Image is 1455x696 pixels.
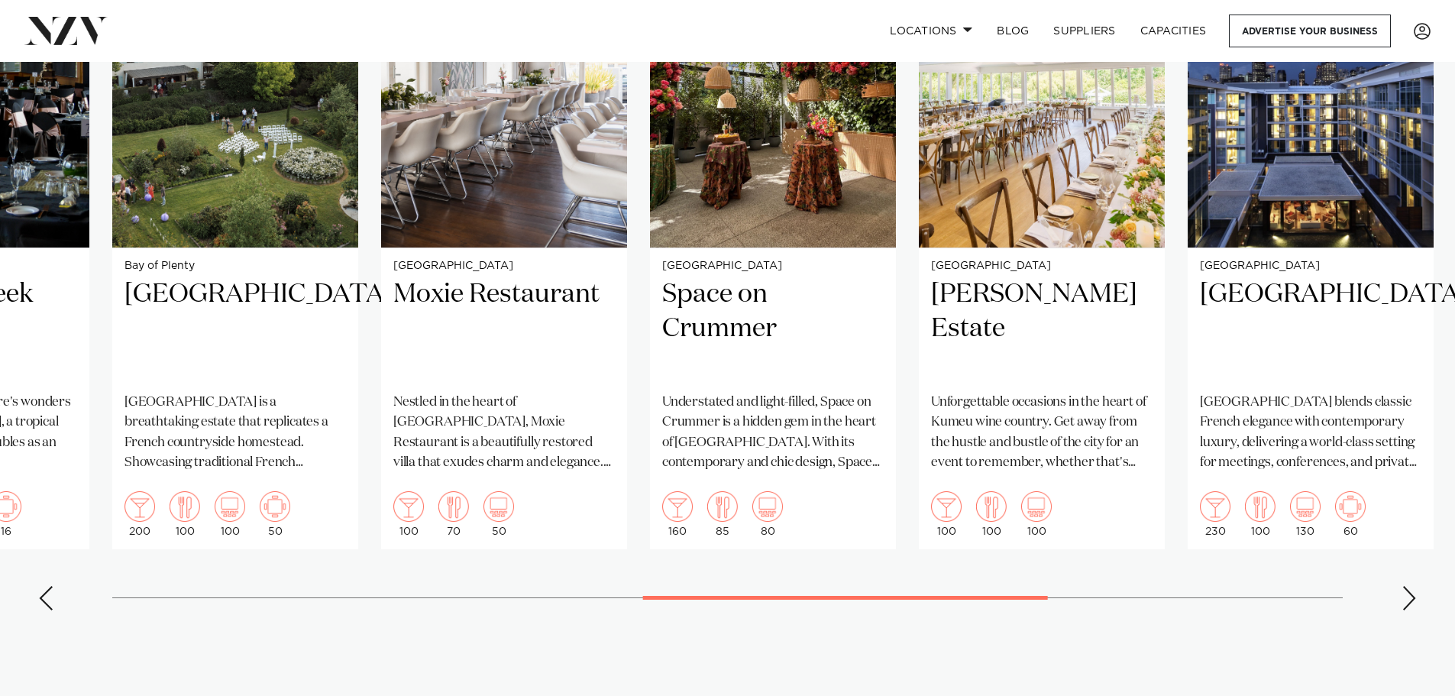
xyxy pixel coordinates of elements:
[931,277,1153,380] h2: [PERSON_NAME] Estate
[393,277,615,380] h2: Moxie Restaurant
[393,491,424,522] img: cocktail.png
[260,491,290,537] div: 50
[976,491,1007,522] img: dining.png
[124,393,346,473] p: [GEOGRAPHIC_DATA] is a breathtaking estate that replicates a French countryside homestead. Showca...
[931,491,962,522] img: cocktail.png
[1335,491,1366,537] div: 60
[393,491,424,537] div: 100
[215,491,245,537] div: 100
[124,491,155,537] div: 200
[260,491,290,522] img: meeting.png
[1290,491,1321,537] div: 130
[1200,491,1230,522] img: cocktail.png
[483,491,514,537] div: 50
[1200,261,1421,272] small: [GEOGRAPHIC_DATA]
[662,491,693,537] div: 160
[393,393,615,473] p: Nestled in the heart of [GEOGRAPHIC_DATA], Moxie Restaurant is a beautifully restored villa that ...
[438,491,469,537] div: 70
[1229,15,1391,47] a: Advertise your business
[878,15,985,47] a: Locations
[438,491,469,522] img: dining.png
[1021,491,1052,522] img: theatre.png
[393,261,615,272] small: [GEOGRAPHIC_DATA]
[752,491,783,537] div: 80
[976,491,1007,537] div: 100
[1245,491,1276,522] img: dining.png
[24,17,108,44] img: nzv-logo.png
[170,491,200,522] img: dining.png
[1335,491,1366,522] img: meeting.png
[124,261,346,272] small: Bay of Plenty
[215,491,245,522] img: theatre.png
[662,393,884,473] p: Understated and light-filled, Space on Crummer is a hidden gem in the heart of [GEOGRAPHIC_DATA]....
[931,393,1153,473] p: Unforgettable occasions in the heart of Kumeu wine country. Get away from the hustle and bustle o...
[707,491,738,522] img: dining.png
[985,15,1041,47] a: BLOG
[662,261,884,272] small: [GEOGRAPHIC_DATA]
[1200,491,1230,537] div: 230
[1200,393,1421,473] p: [GEOGRAPHIC_DATA] blends classic French elegance with contemporary luxury, delivering a world-cla...
[1200,277,1421,380] h2: [GEOGRAPHIC_DATA]
[124,491,155,522] img: cocktail.png
[124,277,346,380] h2: [GEOGRAPHIC_DATA]
[931,491,962,537] div: 100
[1128,15,1219,47] a: Capacities
[1041,15,1127,47] a: SUPPLIERS
[931,261,1153,272] small: [GEOGRAPHIC_DATA]
[752,491,783,522] img: theatre.png
[662,277,884,380] h2: Space on Crummer
[662,491,693,522] img: cocktail.png
[1021,491,1052,537] div: 100
[483,491,514,522] img: theatre.png
[1290,491,1321,522] img: theatre.png
[707,491,738,537] div: 85
[1245,491,1276,537] div: 100
[170,491,200,537] div: 100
